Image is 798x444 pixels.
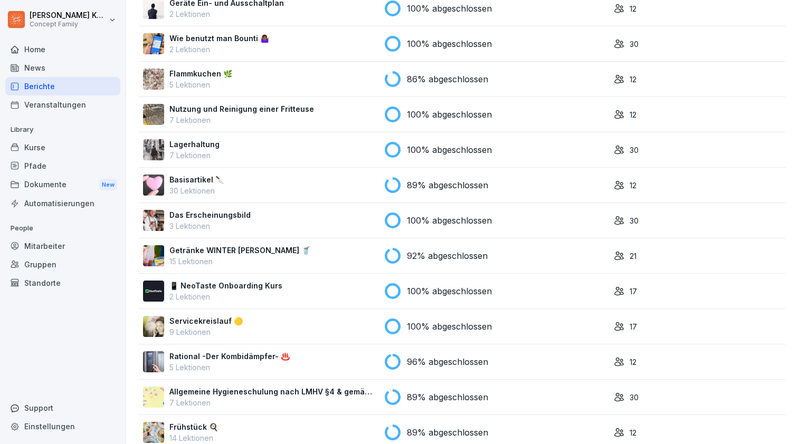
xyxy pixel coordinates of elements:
p: 96% abgeschlossen [407,355,488,368]
img: keporxd7e2fe1yz451s804y5.png [143,387,164,408]
p: 100% abgeschlossen [407,214,492,227]
a: Veranstaltungen [5,95,120,114]
p: 12 [630,427,636,438]
p: 2 Lektionen [169,291,282,302]
p: 5 Lektionen [169,362,290,373]
p: Library [5,121,120,138]
a: News [5,59,120,77]
p: 7 Lektionen [169,114,314,126]
p: 17 [630,321,637,332]
a: Gruppen [5,255,120,274]
p: 100% abgeschlossen [407,108,492,121]
p: People [5,220,120,237]
p: 30 [630,392,639,403]
img: v4csc243izno476fin1zpb11.png [143,139,164,160]
p: 15 Lektionen [169,256,310,267]
img: n6mw6n4d96pxhuc2jbr164bu.png [143,422,164,443]
img: przilfagqu39ul8e09m81im9.png [143,351,164,372]
p: 12 [630,109,636,120]
p: 2 Lektionen [169,44,269,55]
a: DokumenteNew [5,175,120,195]
img: v87k9k5isnb6jqloy4jwk1in.png [143,316,164,337]
p: Rational -Der Kombidämpfer- ♨️ [169,351,290,362]
a: Standorte [5,274,120,292]
p: 89% abgeschlossen [407,391,488,403]
p: Flammkuchen 🌿 [169,68,232,79]
img: b2msvuojt3s6egexuweix326.png [143,104,164,125]
p: 89% abgeschlossen [407,179,488,191]
a: Mitarbeiter [5,237,120,255]
img: wogpw1ad3b6xttwx9rgsg3h8.png [143,281,164,302]
p: 30 Lektionen [169,185,224,196]
p: 2 Lektionen [169,8,284,20]
a: Automatisierungen [5,194,120,213]
div: Dokumente [5,175,120,195]
p: Concept Family [30,21,107,28]
img: jb643umo8xb48cipqni77y3i.png [143,69,164,90]
div: New [99,179,117,191]
p: 14 Lektionen [169,432,218,443]
p: 📱 NeoTaste Onboarding Kurs [169,280,282,291]
p: Frühstück 🍳 [169,421,218,432]
p: 17 [630,286,637,297]
p: 7 Lektionen [169,150,220,161]
p: 100% abgeschlossen [407,143,492,156]
p: Wie benutzt man Bounti 🤷🏾‍♀️ [169,33,269,44]
p: 100% abgeschlossen [407,2,492,15]
img: zneg9sttvnc3ag3u3oaoqaz5.png [143,175,164,196]
img: xurzlqcdv3lo3k87m0sicyoj.png [143,33,164,54]
a: Kurse [5,138,120,157]
a: Pfade [5,157,120,175]
p: 100% abgeschlossen [407,285,492,297]
p: Getränke WINTER [PERSON_NAME] 🥤 [169,245,310,256]
p: 92% abgeschlossen [407,249,488,262]
p: 9 Lektionen [169,326,243,337]
p: 12 [630,356,636,368]
img: mulypnzp5iwaud4jbn7vt4vl.png [143,245,164,266]
p: Servicekreislauf 🟡 [169,315,243,326]
div: Support [5,399,120,417]
p: Das Erscheinungsbild [169,209,251,220]
p: Basisartikel 🔪 [169,174,224,185]
p: 21 [630,250,636,262]
p: Nutzung und Reinigung einer Fritteuse [169,103,314,114]
p: 30 [630,215,639,226]
img: aylgnt4pt0rjewaogbaycquq.png [143,210,164,231]
p: 5 Lektionen [169,79,232,90]
p: Allgemeine Hygieneschulung nach LMHV §4 & gemäß §43 IFSG [169,386,376,397]
p: 100% abgeschlossen [407,320,492,333]
p: 100% abgeschlossen [407,37,492,50]
a: Home [5,40,120,59]
p: Lagerhaltung [169,139,220,150]
a: Berichte [5,77,120,95]
p: 7 Lektionen [169,397,376,408]
p: 86% abgeschlossen [407,73,488,85]
p: 12 [630,74,636,85]
p: 3 Lektionen [169,220,251,231]
p: 12 [630,180,636,191]
p: [PERSON_NAME] Knittel [30,11,107,20]
p: 30 [630,144,639,156]
p: 12 [630,3,636,14]
p: 89% abgeschlossen [407,426,488,439]
p: 30 [630,38,639,50]
a: Einstellungen [5,417,120,436]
